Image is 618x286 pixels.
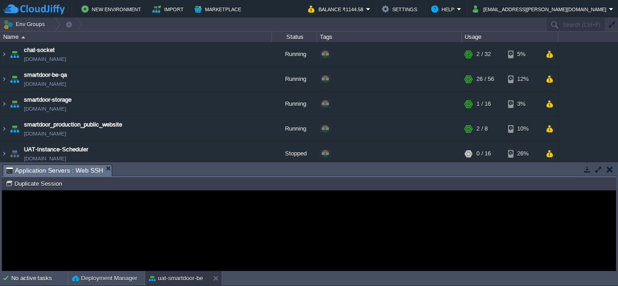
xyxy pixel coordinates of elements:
[149,274,203,283] button: uat-smartdoor-be
[1,32,271,42] div: Name
[318,32,461,42] div: Tags
[24,129,66,138] a: [DOMAIN_NAME]
[508,117,537,141] div: 10%
[0,141,8,166] img: AMDAwAAAACH5BAEAAAAALAAAAAABAAEAAAICRAEAOw==
[508,67,537,91] div: 12%
[24,145,88,154] a: UAT-Instance-Scheduler
[8,67,21,91] img: AMDAwAAAACH5BAEAAAAALAAAAAABAAEAAAICRAEAOw==
[0,117,8,141] img: AMDAwAAAACH5BAEAAAAALAAAAAABAAEAAAICRAEAOw==
[0,92,8,116] img: AMDAwAAAACH5BAEAAAAALAAAAAABAAEAAAICRAEAOw==
[272,141,317,166] div: Stopped
[3,4,65,15] img: CloudJiffy
[21,36,25,38] img: AMDAwAAAACH5BAEAAAAALAAAAAABAAEAAAICRAEAOw==
[272,67,317,91] div: Running
[476,92,491,116] div: 1 / 16
[81,4,144,14] button: New Environment
[6,165,103,176] span: Application Servers : Web SSH
[24,104,66,113] span: [DOMAIN_NAME]
[476,141,491,166] div: 0 / 16
[462,32,558,42] div: Usage
[272,42,317,66] div: Running
[24,154,66,163] a: [DOMAIN_NAME]
[3,18,48,31] button: Env Groups
[195,4,244,14] button: Marketplace
[72,274,137,283] button: Deployment Manager
[24,46,55,55] a: chat-socket
[5,179,65,188] button: Duplicate Session
[508,141,537,166] div: 26%
[431,4,457,14] button: Help
[476,117,488,141] div: 2 / 8
[473,4,609,14] button: [EMAIL_ADDRESS][PERSON_NAME][DOMAIN_NAME]
[24,55,66,64] a: [DOMAIN_NAME]
[0,42,8,66] img: AMDAwAAAACH5BAEAAAAALAAAAAABAAEAAAICRAEAOw==
[308,4,366,14] button: Balance ₹1144.58
[508,92,537,116] div: 3%
[24,95,71,104] a: smartdoor-storage
[8,141,21,166] img: AMDAwAAAACH5BAEAAAAALAAAAAABAAEAAAICRAEAOw==
[508,42,537,66] div: 5%
[8,92,21,116] img: AMDAwAAAACH5BAEAAAAALAAAAAABAAEAAAICRAEAOw==
[476,42,491,66] div: 2 / 32
[24,120,122,129] a: smartdoor_production_public_website
[8,42,21,66] img: AMDAwAAAACH5BAEAAAAALAAAAAABAAEAAAICRAEAOw==
[24,70,67,80] a: smartdoor-be-qa
[24,80,66,89] a: [DOMAIN_NAME]
[272,117,317,141] div: Running
[476,67,494,91] div: 26 / 56
[272,92,317,116] div: Running
[0,67,8,91] img: AMDAwAAAACH5BAEAAAAALAAAAAABAAEAAAICRAEAOw==
[11,271,68,286] div: No active tasks
[152,4,186,14] button: Import
[382,4,420,14] button: Settings
[272,32,317,42] div: Status
[8,117,21,141] img: AMDAwAAAACH5BAEAAAAALAAAAAABAAEAAAICRAEAOw==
